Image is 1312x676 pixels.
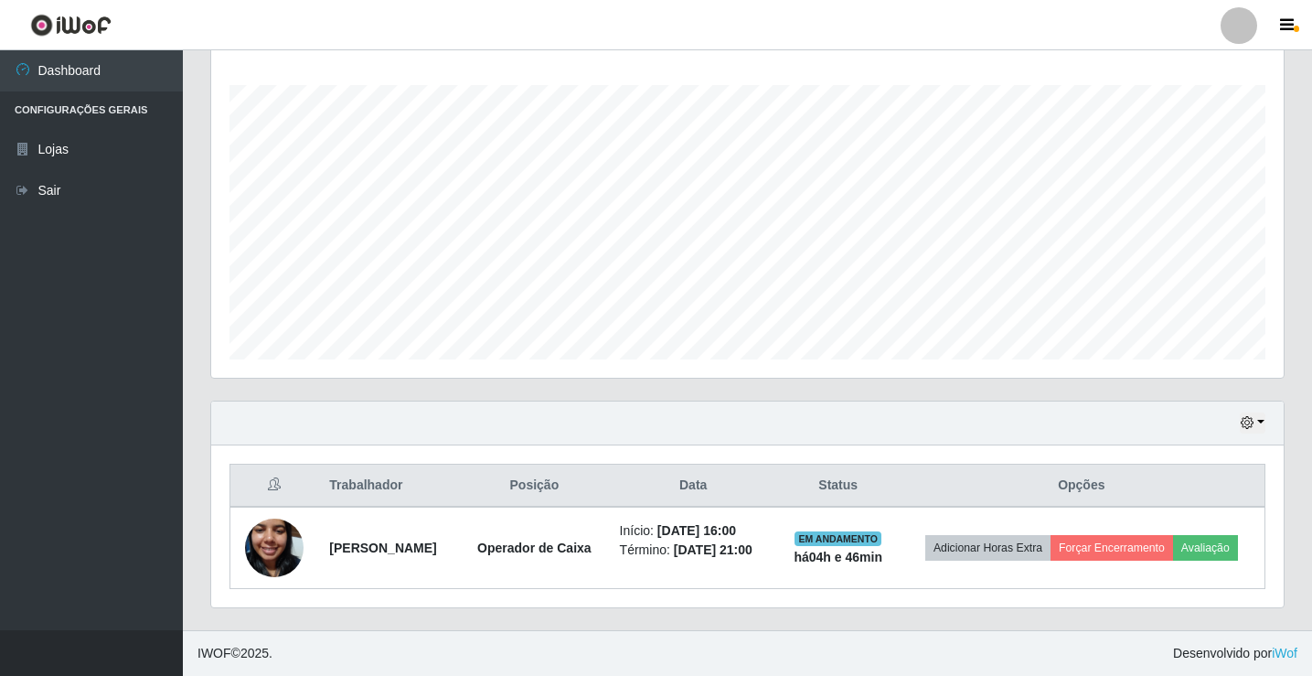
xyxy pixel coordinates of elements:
[1173,644,1297,663] span: Desenvolvido por
[329,541,436,555] strong: [PERSON_NAME]
[620,521,767,541] li: Início:
[1051,535,1173,561] button: Forçar Encerramento
[674,542,752,557] time: [DATE] 21:00
[794,550,882,564] strong: há 04 h e 46 min
[795,531,881,546] span: EM ANDAMENTO
[197,644,272,663] span: © 2025 .
[318,465,460,508] th: Trabalhador
[197,646,231,660] span: IWOF
[477,541,592,555] strong: Operador de Caixa
[30,14,112,37] img: CoreUI Logo
[778,465,899,508] th: Status
[899,465,1265,508] th: Opções
[460,465,608,508] th: Posição
[1173,535,1238,561] button: Avaliação
[620,541,767,560] li: Término:
[1272,646,1297,660] a: iWof
[245,496,304,600] img: 1735855062052.jpeg
[925,535,1051,561] button: Adicionar Horas Extra
[657,523,736,538] time: [DATE] 16:00
[609,465,778,508] th: Data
